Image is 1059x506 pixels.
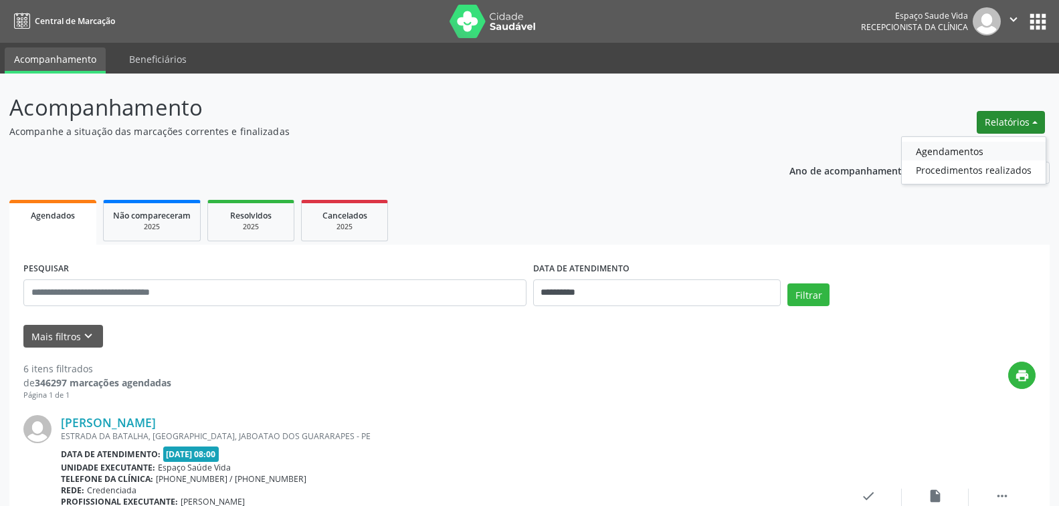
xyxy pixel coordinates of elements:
button: Mais filtroskeyboard_arrow_down [23,325,103,348]
button: print [1008,362,1036,389]
a: [PERSON_NAME] [61,415,156,430]
b: Data de atendimento: [61,449,161,460]
i: check [861,489,876,503]
label: PESQUISAR [23,259,69,279]
span: Espaço Saúde Vida [158,462,231,473]
span: Cancelados [322,210,367,221]
div: Página 1 de 1 [23,390,171,401]
a: Beneficiários [120,47,196,71]
i:  [995,489,1009,503]
span: Agendados [31,210,75,221]
img: img [23,415,52,443]
b: Rede: [61,485,84,496]
span: Resolvidos [230,210,272,221]
div: Espaço Saude Vida [861,10,968,21]
div: 6 itens filtrados [23,362,171,376]
b: Unidade executante: [61,462,155,473]
a: Procedimentos realizados [902,160,1046,179]
i: keyboard_arrow_down [81,329,96,344]
div: de [23,376,171,390]
a: Central de Marcação [9,10,115,32]
span: [DATE] 08:00 [163,447,219,462]
div: 2025 [311,222,378,232]
div: ESTRADA DA BATALHA, [GEOGRAPHIC_DATA], JABOATAO DOS GUARARAPES - PE [61,430,835,442]
p: Acompanhamento [9,91,738,124]
b: Telefone da clínica: [61,473,153,485]
strong: 346297 marcações agendadas [35,376,171,389]
ul: Relatórios [901,136,1046,184]
p: Ano de acompanhamento [789,162,908,178]
span: Não compareceram [113,210,191,221]
a: Agendamentos [902,142,1046,160]
i: print [1015,368,1030,383]
i: insert_drive_file [928,489,943,503]
img: img [973,7,1001,35]
i:  [1006,12,1021,27]
button: Relatórios [977,111,1045,134]
button: Filtrar [787,283,830,306]
span: Recepcionista da clínica [861,21,968,33]
button:  [1001,7,1026,35]
span: [PHONE_NUMBER] / [PHONE_NUMBER] [156,473,306,485]
span: Credenciada [87,485,136,496]
a: Acompanhamento [5,47,106,74]
p: Acompanhe a situação das marcações correntes e finalizadas [9,124,738,138]
div: 2025 [113,222,191,232]
button: apps [1026,10,1050,33]
div: 2025 [217,222,284,232]
label: DATA DE ATENDIMENTO [533,259,630,279]
span: Central de Marcação [35,15,115,27]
